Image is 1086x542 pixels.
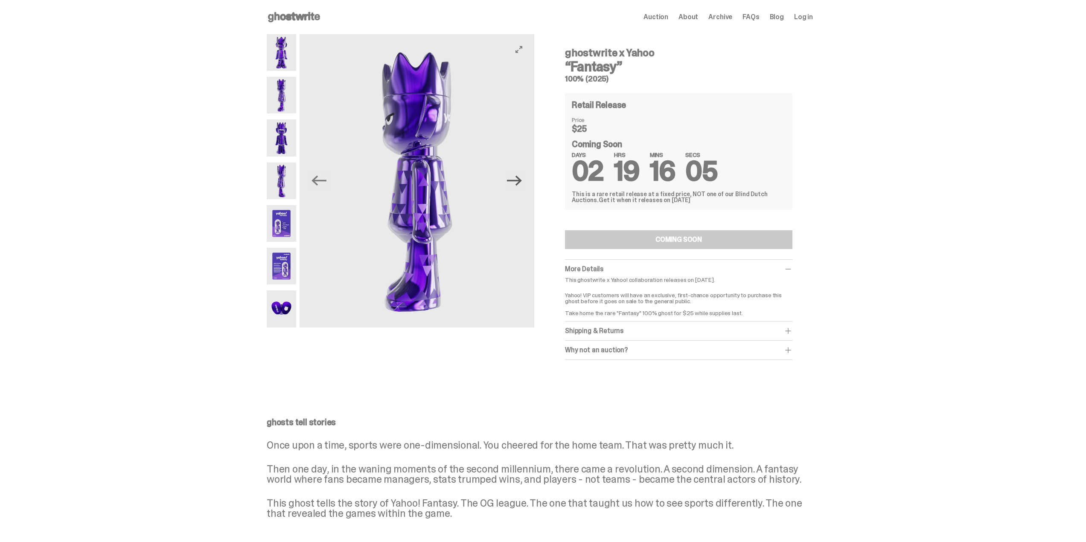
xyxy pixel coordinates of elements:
p: Yahoo! VIP customers will have an exclusive, first-chance opportunity to purchase this ghost befo... [565,286,792,316]
a: FAQs [742,14,759,20]
img: Yahoo-HG---3.png [267,119,296,156]
div: COMING SOON [655,236,702,243]
img: Yahoo-HG---1.png [267,34,296,71]
span: MINS [650,152,675,158]
img: Yahoo-HG---7.png [267,290,296,327]
a: About [678,14,698,20]
span: SECS [685,152,717,158]
div: Shipping & Returns [565,327,792,335]
span: Get it when it releases on [DATE] [599,196,690,204]
p: This ghostwrite x Yahoo! collaboration releases on [DATE]. [565,277,792,283]
div: Coming Soon [572,140,786,181]
img: Yahoo-HG---2.png [267,77,296,113]
img: Yahoo-HG---2.png [300,34,534,328]
span: More Details [565,264,603,273]
button: View full-screen [514,44,524,55]
a: Log in [794,14,813,20]
a: Blog [770,14,784,20]
a: Archive [708,14,732,20]
button: Next [505,171,524,190]
p: Once upon a time, sports were one-dimensional. You cheered for the home team. That was pretty muc... [267,440,813,450]
h4: Retail Release [572,101,626,109]
div: Why not an auction? [565,346,792,354]
span: 19 [614,154,640,189]
a: Auction [643,14,668,20]
img: Yahoo-HG---5.png [267,205,296,242]
span: HRS [614,152,640,158]
button: Previous [310,171,329,190]
h5: 100% (2025) [565,75,792,83]
span: 02 [572,154,604,189]
dd: $25 [572,125,614,133]
span: 05 [685,154,717,189]
button: COMING SOON [565,230,792,249]
dt: Price [572,117,614,123]
p: This ghost tells the story of Yahoo! Fantasy. The OG league. The one that taught us how to see sp... [267,498,813,519]
img: Yahoo-HG---6.png [267,248,296,284]
span: 16 [650,154,675,189]
p: ghosts tell stories [267,418,813,426]
h3: “Fantasy” [565,60,792,73]
span: DAYS [572,152,604,158]
img: Yahoo-HG---4.png [267,162,296,199]
p: Then one day, in the waning moments of the second millennium, there came a revolution. A second d... [267,464,813,484]
h4: ghostwrite x Yahoo [565,48,792,58]
div: This is a rare retail release at a fixed price, NOT one of our Blind Dutch Auctions. [572,191,786,203]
